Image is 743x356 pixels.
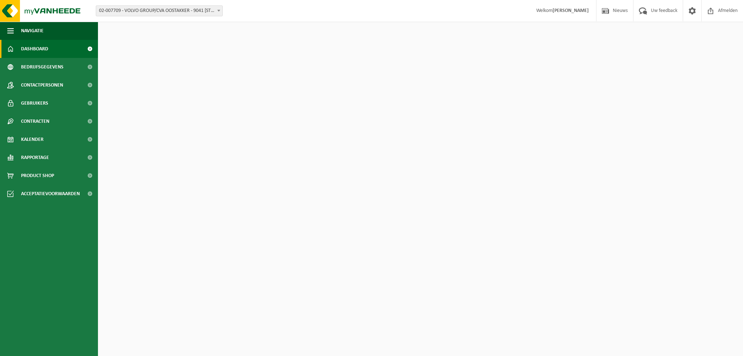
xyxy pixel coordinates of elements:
span: Rapportage [21,148,49,167]
span: Dashboard [21,40,48,58]
span: Contactpersonen [21,76,63,94]
span: Kalender [21,130,44,148]
span: 02-007709 - VOLVO GROUP/CVA OOSTAKKER - 9041 OOSTAKKER, SMALLEHEERWEG 31 [96,5,223,16]
span: Gebruikers [21,94,48,112]
span: Contracten [21,112,49,130]
span: 02-007709 - VOLVO GROUP/CVA OOSTAKKER - 9041 OOSTAKKER, SMALLEHEERWEG 31 [96,6,222,16]
span: Bedrijfsgegevens [21,58,63,76]
span: Product Shop [21,167,54,185]
span: Navigatie [21,22,44,40]
strong: [PERSON_NAME] [553,8,589,13]
span: Acceptatievoorwaarden [21,185,80,203]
